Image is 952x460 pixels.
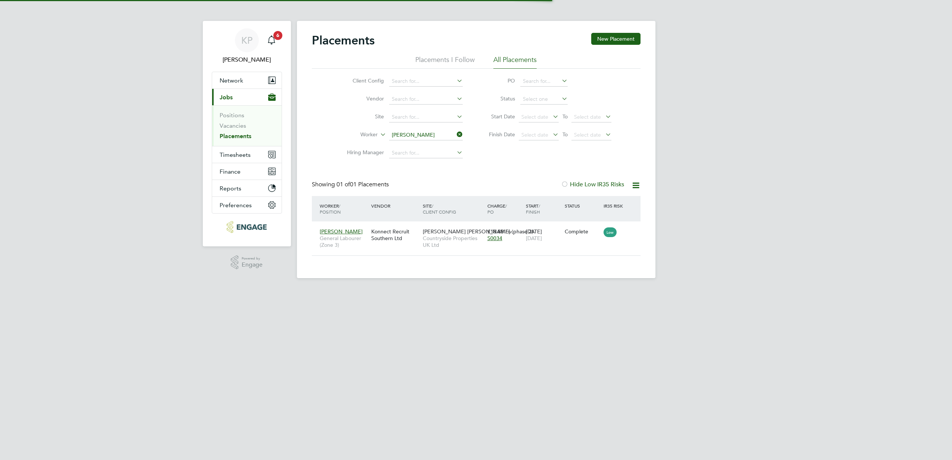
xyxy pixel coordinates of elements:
[203,21,291,246] nav: Main navigation
[341,95,384,102] label: Vendor
[227,221,267,233] img: konnectrecruit-logo-retina.png
[369,224,421,245] div: Konnect Recruit Southern Ltd
[241,35,252,45] span: KP
[318,199,369,218] div: Worker
[602,199,627,212] div: IR35 Risk
[389,112,463,122] input: Search for...
[220,122,246,129] a: Vacancies
[212,163,282,180] button: Finance
[421,199,486,218] div: Site
[487,203,507,215] span: / PO
[486,199,524,218] div: Charge
[481,95,515,102] label: Status
[389,94,463,105] input: Search for...
[524,199,563,218] div: Start
[212,105,282,146] div: Jobs
[220,77,243,84] span: Network
[212,89,282,105] button: Jobs
[563,199,602,212] div: Status
[423,228,533,235] span: [PERSON_NAME] [PERSON_NAME] (phase 2)
[335,131,378,139] label: Worker
[521,131,548,138] span: Select date
[526,203,540,215] span: / Finish
[423,235,484,248] span: Countryside Properties UK Ltd
[318,224,641,230] a: [PERSON_NAME]General Labourer (Zone 3)Konnect Recruit Southern Ltd[PERSON_NAME] [PERSON_NAME] (ph...
[212,146,282,163] button: Timesheets
[212,28,282,64] a: KP[PERSON_NAME]
[565,228,600,235] div: Complete
[423,203,456,215] span: / Client Config
[493,55,537,69] li: All Placements
[526,235,542,242] span: [DATE]
[312,181,390,189] div: Showing
[220,168,241,175] span: Finance
[264,28,279,52] a: 6
[591,33,641,45] button: New Placement
[242,262,263,268] span: Engage
[389,130,463,140] input: Search for...
[415,55,475,69] li: Placements I Follow
[312,33,375,48] h2: Placements
[505,229,512,234] span: / hr
[481,113,515,120] label: Start Date
[220,185,241,192] span: Reports
[341,149,384,156] label: Hiring Manager
[320,228,363,235] span: [PERSON_NAME]
[341,113,384,120] label: Site
[220,133,251,140] a: Placements
[212,180,282,196] button: Reports
[273,31,282,40] span: 6
[337,181,389,188] span: 01 Placements
[574,131,601,138] span: Select date
[604,227,617,237] span: Low
[341,77,384,84] label: Client Config
[521,114,548,120] span: Select date
[560,130,570,139] span: To
[220,202,252,209] span: Preferences
[560,112,570,121] span: To
[231,255,263,270] a: Powered byEngage
[220,151,251,158] span: Timesheets
[520,94,568,105] input: Select one
[487,228,504,235] span: £18.88
[212,72,282,88] button: Network
[574,114,601,120] span: Select date
[212,221,282,233] a: Go to home page
[389,148,463,158] input: Search for...
[389,76,463,87] input: Search for...
[487,235,502,242] span: S0034
[212,55,282,64] span: Kasia Piwowar
[320,203,341,215] span: / Position
[481,77,515,84] label: PO
[220,94,233,101] span: Jobs
[561,181,624,188] label: Hide Low IR35 Risks
[320,235,368,248] span: General Labourer (Zone 3)
[481,131,515,138] label: Finish Date
[520,76,568,87] input: Search for...
[369,199,421,212] div: Vendor
[220,112,244,119] a: Positions
[212,197,282,213] button: Preferences
[524,224,563,245] div: [DATE]
[242,255,263,262] span: Powered by
[337,181,350,188] span: 01 of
